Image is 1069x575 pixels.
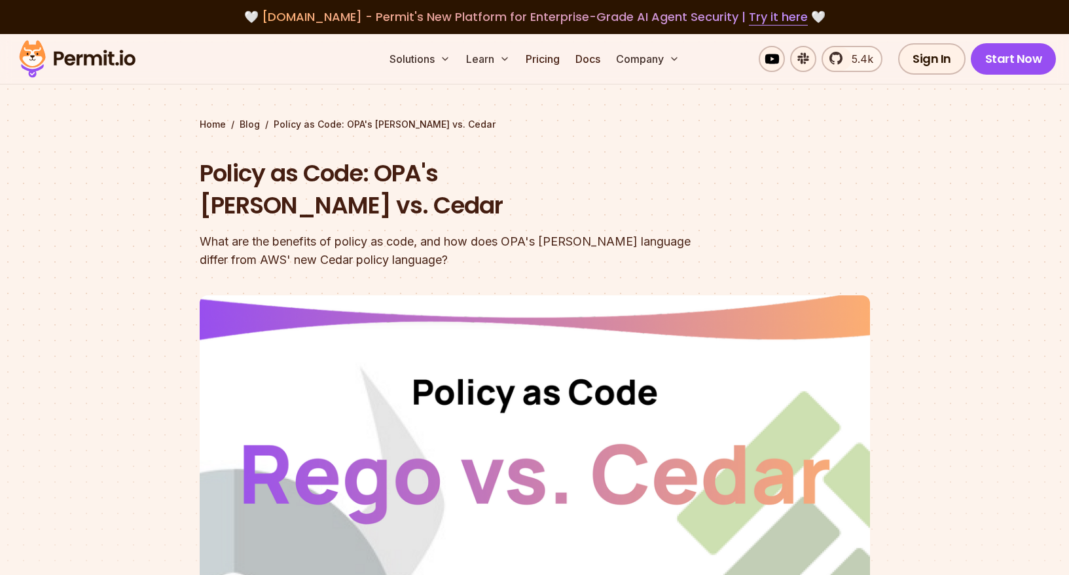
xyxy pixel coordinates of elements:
span: 5.4k [844,51,873,67]
a: Pricing [520,46,565,72]
button: Solutions [384,46,456,72]
a: Start Now [971,43,1057,75]
img: Permit logo [13,37,141,81]
a: Docs [570,46,606,72]
a: Try it here [749,9,808,26]
h1: Policy as Code: OPA's [PERSON_NAME] vs. Cedar [200,157,702,222]
a: Blog [240,118,260,131]
span: [DOMAIN_NAME] - Permit's New Platform for Enterprise-Grade AI Agent Security | [262,9,808,25]
a: Sign In [898,43,966,75]
button: Company [611,46,685,72]
div: What are the benefits of policy as code, and how does OPA's [PERSON_NAME] language differ from AW... [200,232,702,269]
a: 5.4k [822,46,882,72]
button: Learn [461,46,515,72]
div: 🤍 🤍 [31,8,1038,26]
div: / / [200,118,870,131]
a: Home [200,118,226,131]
